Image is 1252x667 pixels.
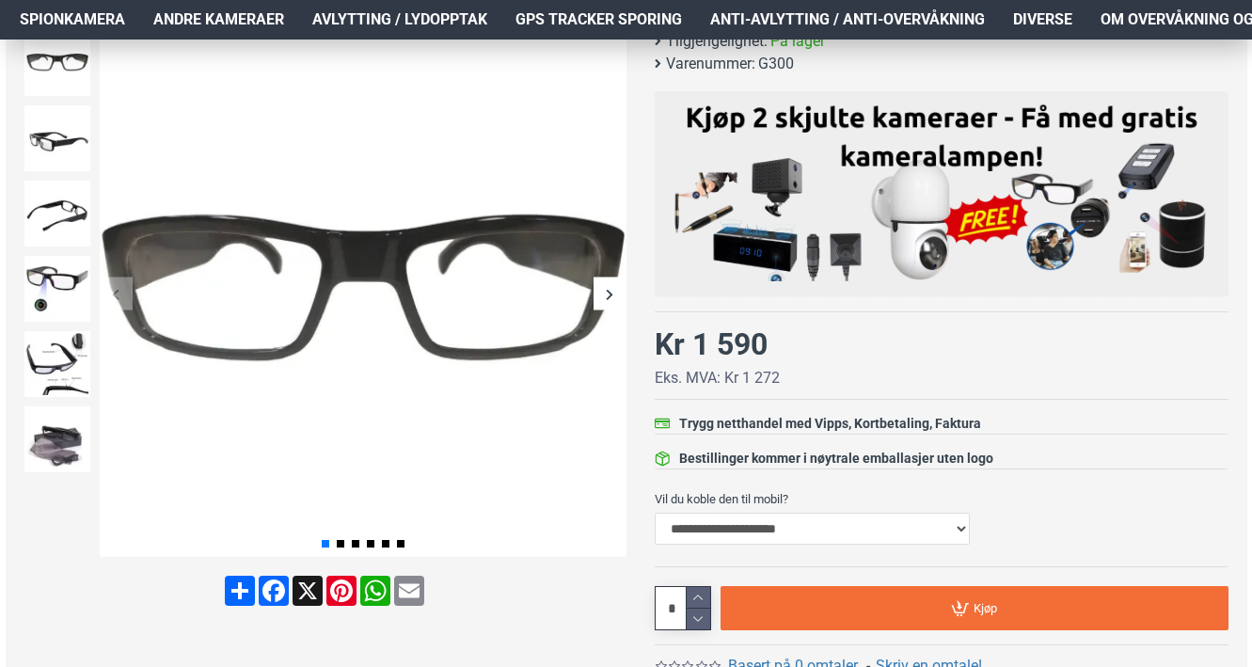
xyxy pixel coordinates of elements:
b: Varenummer: [666,53,755,75]
a: X [291,576,325,606]
span: Diverse [1013,8,1072,31]
a: Email [392,576,426,606]
label: Vil du koble den til mobil? [655,484,1228,514]
img: Spionbriller med kamera - SpyGadgets.no [24,181,90,246]
div: Next slide [594,278,626,310]
img: Kjøp 2 skjulte kameraer – Få med gratis kameralampe! [669,101,1214,281]
b: Tilgjengelighet: [666,30,768,53]
img: Spionbriller med kamera - SpyGadgets.no [24,105,90,171]
span: Go to slide 2 [337,540,344,548]
span: Kjøp [974,602,997,614]
span: Go to slide 4 [367,540,374,548]
img: Spionbriller med kamera - SpyGadgets.no [24,331,90,397]
span: Go to slide 1 [322,540,329,548]
a: WhatsApp [358,576,392,606]
a: Facebook [257,576,291,606]
span: Avlytting / Lydopptak [312,8,487,31]
div: Bestillinger kommer i nøytrale emballasjer uten logo [679,449,993,468]
div: Trygg netthandel med Vipps, Kortbetaling, Faktura [679,414,981,434]
img: Spionbriller med kamera - SpyGadgets.no [24,256,90,322]
span: Spionkamera [20,8,125,31]
a: Share [223,576,257,606]
span: Go to slide 5 [382,540,389,548]
span: På lager [770,30,825,53]
span: GPS Tracker Sporing [515,8,682,31]
span: Go to slide 3 [352,540,359,548]
span: Go to slide 6 [397,540,404,548]
a: Pinterest [325,576,358,606]
span: Andre kameraer [153,8,284,31]
div: Kr 1 590 [655,322,768,367]
span: Anti-avlytting / Anti-overvåkning [710,8,985,31]
img: Spionbriller med kamera - SpyGadgets.no [24,406,90,472]
span: G300 [758,53,794,75]
img: Spionbriller med kamera - SpyGadgets.no [24,30,90,96]
img: Spionbriller med kamera - SpyGadgets.no [100,30,626,557]
div: Previous slide [100,278,133,310]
